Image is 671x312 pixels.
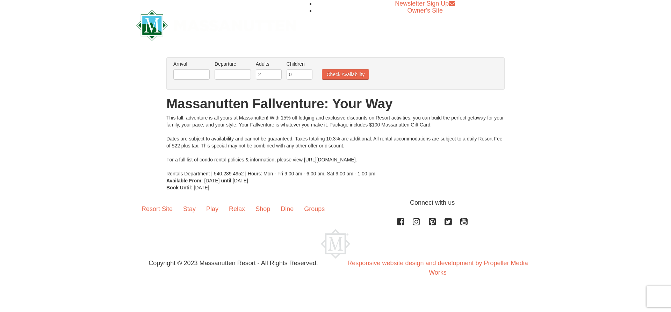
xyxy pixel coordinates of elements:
div: This fall, adventure is all yours at Massanutten! With 15% off lodging and exclusive discounts on... [166,114,505,177]
label: Departure [215,60,251,67]
label: Arrival [173,60,210,67]
a: Shop [250,198,275,220]
img: Massanutten Resort Logo [136,10,296,41]
a: Stay [178,198,201,220]
h1: Massanutten Fallventure: Your Way [166,97,505,111]
strong: Book Until: [166,185,193,190]
p: Connect with us [136,198,535,208]
a: Relax [224,198,250,220]
strong: Available From: [166,178,203,183]
img: Massanutten Resort Logo [321,229,350,259]
span: [DATE] [204,178,219,183]
button: Check Availability [322,69,369,80]
span: [DATE] [194,185,209,190]
strong: until [221,178,231,183]
label: Children [287,60,312,67]
span: [DATE] [233,178,248,183]
p: Copyright © 2023 Massanutten Resort - All Rights Reserved. [131,259,335,268]
a: Owner's Site [407,7,443,14]
a: Dine [275,198,299,220]
label: Adults [256,60,282,67]
a: Massanutten Resort [136,16,296,32]
a: Play [201,198,224,220]
a: Responsive website design and development by Propeller Media Works [347,260,528,276]
a: Groups [299,198,330,220]
a: Resort Site [136,198,178,220]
